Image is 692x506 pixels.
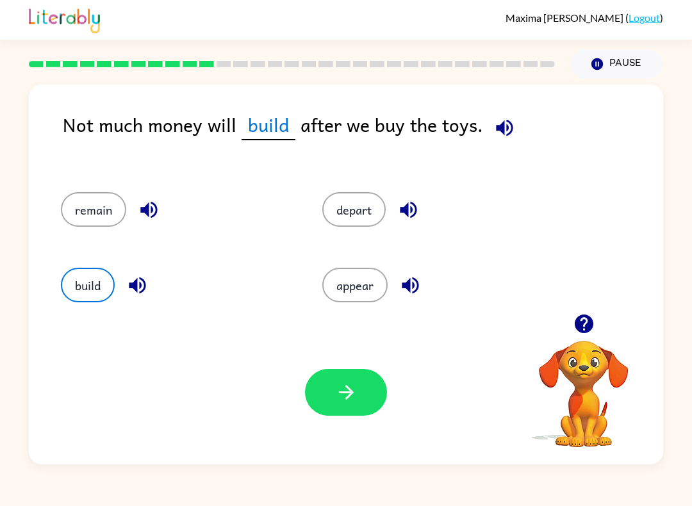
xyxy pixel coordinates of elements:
button: depart [322,192,386,227]
span: build [242,110,295,140]
div: Not much money will after we buy the toys. [63,110,663,167]
div: ( ) [506,12,663,24]
img: Literably [29,5,100,33]
button: Pause [570,49,663,79]
button: build [61,268,115,302]
span: Maxima [PERSON_NAME] [506,12,625,24]
a: Logout [629,12,660,24]
button: remain [61,192,126,227]
button: appear [322,268,388,302]
video: Your browser must support playing .mp4 files to use Literably. Please try using another browser. [520,321,648,449]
